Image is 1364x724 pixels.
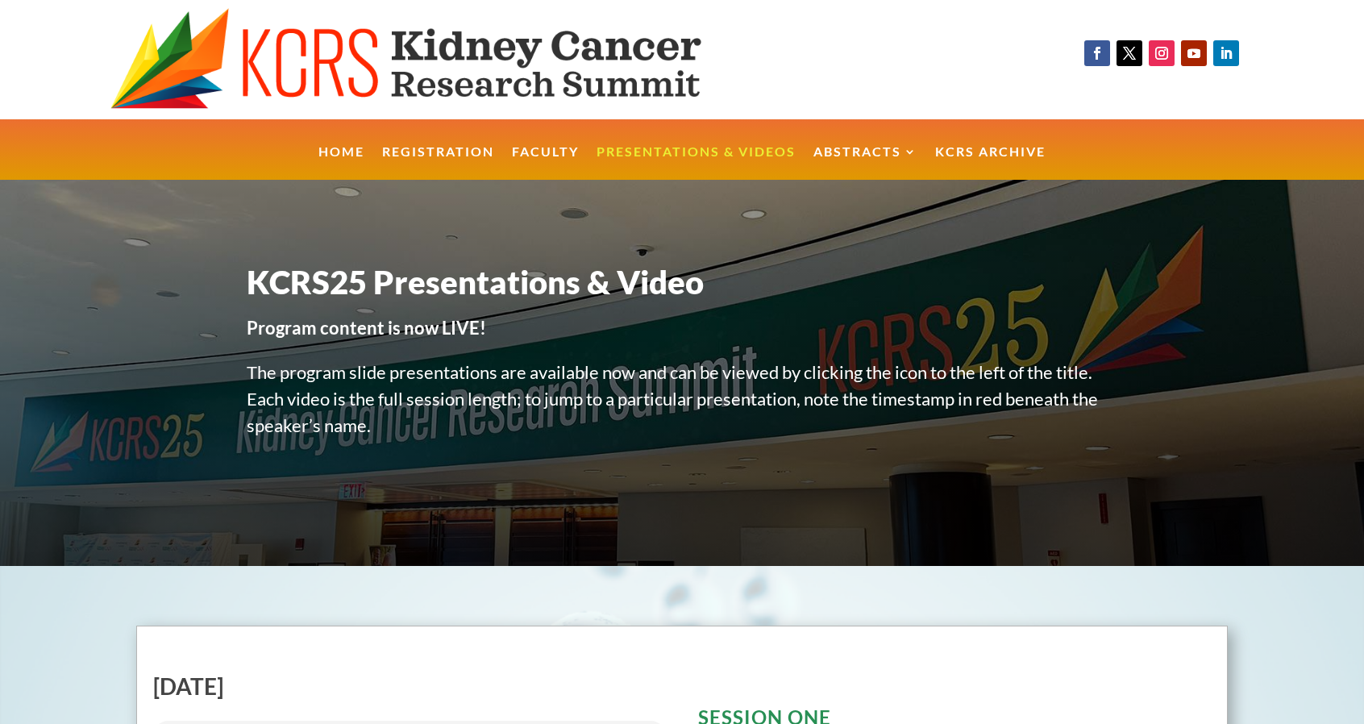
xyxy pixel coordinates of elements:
[247,263,704,302] span: KCRS25 Presentations & Video
[382,146,494,181] a: Registration
[512,146,579,181] a: Faculty
[318,146,364,181] a: Home
[1213,40,1239,66] a: Follow on LinkedIn
[1084,40,1110,66] a: Follow on Facebook
[247,359,1117,456] p: The program slide presentations are available now and can be viewed by clicking the icon to the l...
[1181,40,1207,66] a: Follow on Youtube
[1149,40,1175,66] a: Follow on Instagram
[153,675,666,705] h2: [DATE]
[110,8,774,111] img: KCRS generic logo wide
[935,146,1046,181] a: KCRS Archive
[597,146,796,181] a: Presentations & Videos
[813,146,917,181] a: Abstracts
[247,317,486,339] strong: Program content is now LIVE!
[1117,40,1142,66] a: Follow on X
